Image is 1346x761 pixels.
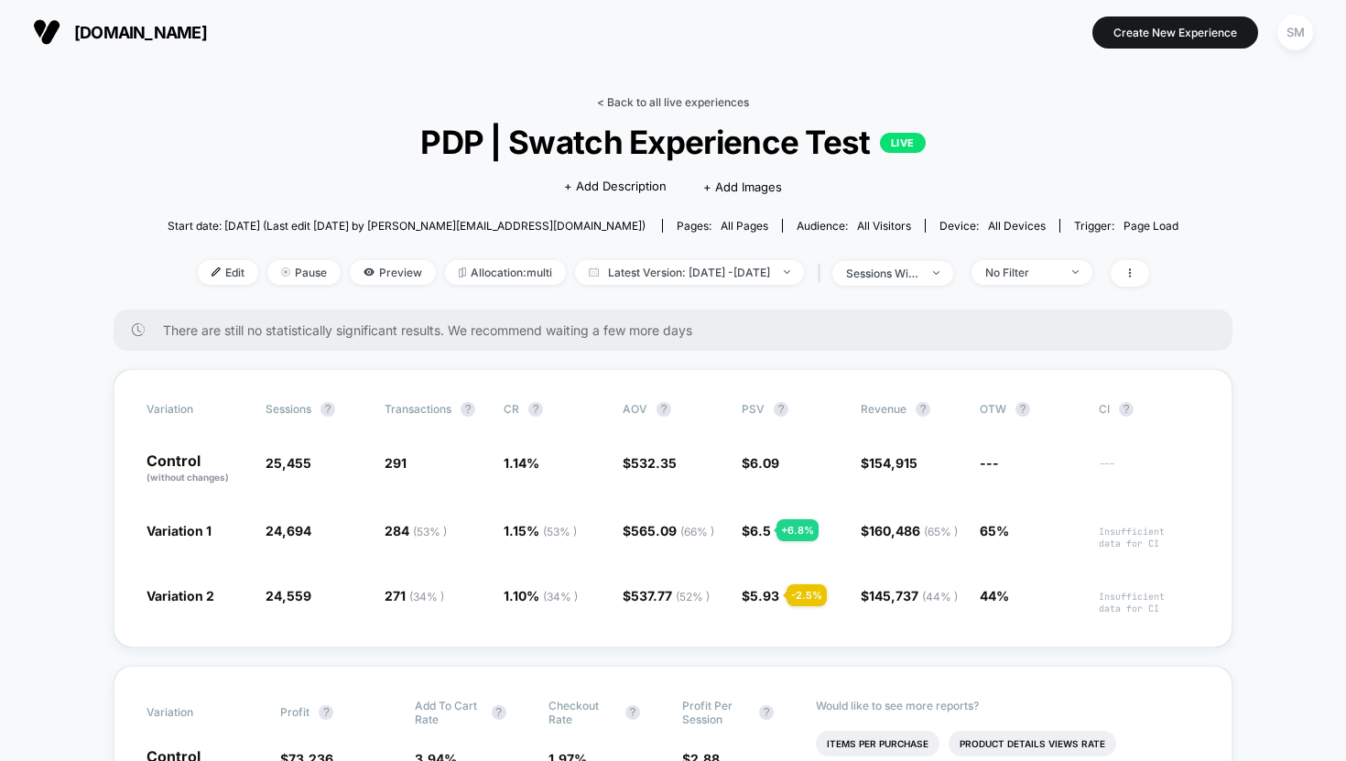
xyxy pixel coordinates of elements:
[922,590,958,603] span: ( 44 % )
[861,588,958,603] span: $
[742,588,779,603] span: $
[631,523,714,538] span: 565.09
[980,588,1009,603] span: 44%
[721,219,768,233] span: all pages
[680,525,714,538] span: ( 66 % )
[776,519,819,541] div: + 6.8 %
[445,260,566,285] span: Allocation: multi
[742,455,779,471] span: $
[1099,526,1199,549] span: Insufficient data for CI
[787,584,827,606] div: - 2.5 %
[1015,402,1030,417] button: ?
[846,266,919,280] div: sessions with impression
[623,402,647,416] span: AOV
[1072,270,1079,274] img: end
[816,731,939,756] li: Items Per Purchase
[857,219,911,233] span: All Visitors
[27,17,212,47] button: [DOMAIN_NAME]
[869,455,917,471] span: 154,915
[280,705,309,719] span: Profit
[861,402,906,416] span: Revenue
[759,705,774,720] button: ?
[813,260,832,287] span: |
[385,402,451,416] span: Transactions
[267,260,341,285] span: Pause
[147,472,229,483] span: (without changes)
[677,219,768,233] div: Pages:
[742,523,771,538] span: $
[147,699,247,726] span: Variation
[682,699,750,726] span: Profit Per Session
[623,523,714,538] span: $
[925,219,1059,233] span: Device:
[350,260,436,285] span: Preview
[742,402,765,416] span: PSV
[589,267,599,277] img: calendar
[861,455,917,471] span: $
[869,523,958,538] span: 160,486
[266,588,311,603] span: 24,559
[774,402,788,417] button: ?
[492,705,506,720] button: ?
[980,455,999,471] span: ---
[504,588,578,603] span: 1.10 %
[33,18,60,46] img: Visually logo
[504,455,539,471] span: 1.14 %
[1092,16,1258,49] button: Create New Experience
[623,588,710,603] span: $
[147,588,214,603] span: Variation 2
[869,588,958,603] span: 145,737
[564,178,667,196] span: + Add Description
[281,267,290,277] img: end
[631,588,710,603] span: 537.77
[816,699,1199,712] p: Would like to see more reports?
[880,133,926,153] p: LIVE
[784,270,790,274] img: end
[218,123,1127,161] span: PDP | Swatch Experience Test
[985,266,1058,279] div: No Filter
[266,402,311,416] span: Sessions
[861,523,958,538] span: $
[597,95,749,109] a: < Back to all live experiences
[980,523,1009,538] span: 65%
[575,260,804,285] span: Latest Version: [DATE] - [DATE]
[528,402,543,417] button: ?
[980,402,1080,417] span: OTW
[750,523,771,538] span: 6.5
[385,455,407,471] span: 291
[623,455,677,471] span: $
[385,588,444,603] span: 271
[266,523,311,538] span: 24,694
[147,402,247,417] span: Variation
[949,731,1116,756] li: Product Details Views Rate
[924,525,958,538] span: ( 65 % )
[543,525,577,538] span: ( 53 % )
[543,590,578,603] span: ( 34 % )
[750,588,779,603] span: 5.93
[409,590,444,603] span: ( 34 % )
[1099,458,1199,484] span: ---
[459,267,466,277] img: rebalance
[504,402,519,416] span: CR
[750,455,779,471] span: 6.09
[1277,15,1313,50] div: SM
[415,699,483,726] span: Add To Cart Rate
[933,271,939,275] img: end
[319,705,333,720] button: ?
[1123,219,1178,233] span: Page Load
[74,23,207,42] span: [DOMAIN_NAME]
[1119,402,1134,417] button: ?
[1074,219,1178,233] div: Trigger:
[168,219,646,233] span: Start date: [DATE] (Last edit [DATE] by [PERSON_NAME][EMAIL_ADDRESS][DOMAIN_NAME])
[413,525,447,538] span: ( 53 % )
[988,219,1046,233] span: all devices
[147,523,212,538] span: Variation 1
[1099,591,1199,614] span: Insufficient data for CI
[631,455,677,471] span: 532.35
[625,705,640,720] button: ?
[703,179,782,194] span: + Add Images
[676,590,710,603] span: ( 52 % )
[548,699,616,726] span: Checkout Rate
[1272,14,1319,51] button: SM
[916,402,930,417] button: ?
